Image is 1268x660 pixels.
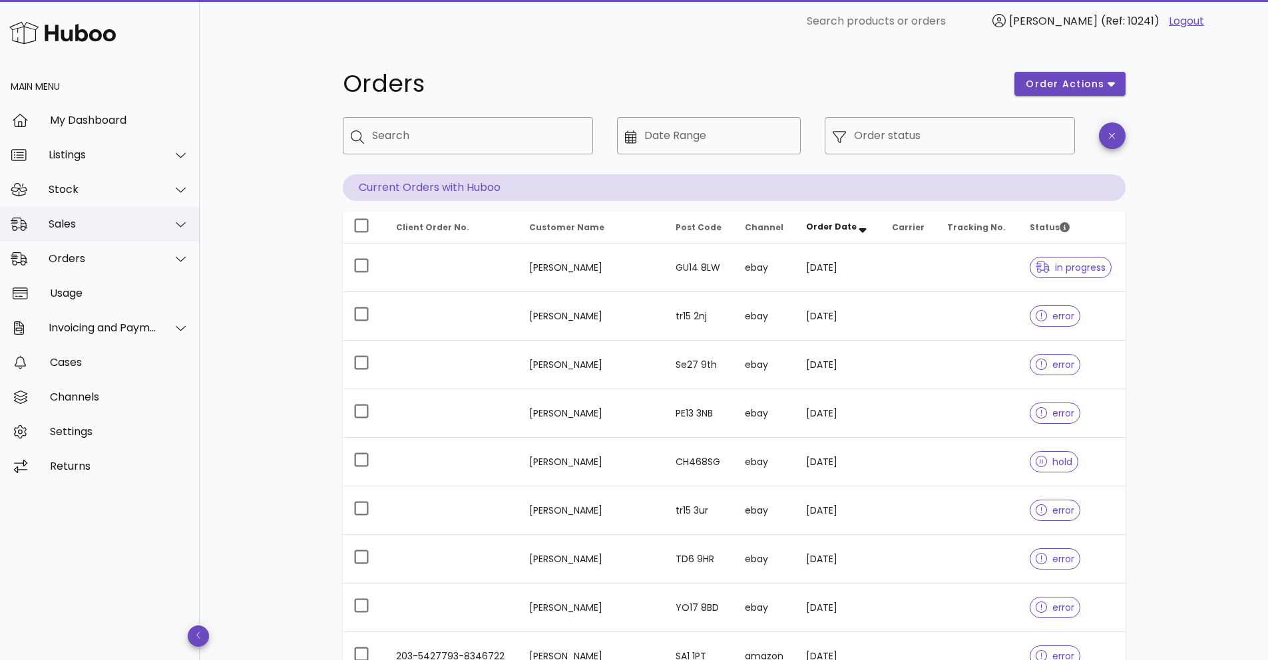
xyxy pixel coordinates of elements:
td: tr15 2nj [665,292,734,341]
td: ebay [734,244,795,292]
span: error [1036,603,1075,612]
td: [PERSON_NAME] [519,438,666,486]
span: Channel [745,222,783,233]
h1: Orders [343,72,999,96]
td: ebay [734,389,795,438]
div: Usage [50,287,189,299]
td: [DATE] [795,438,881,486]
td: [DATE] [795,389,881,438]
span: Carrier [892,222,925,233]
div: Invoicing and Payments [49,321,157,334]
span: Tracking No. [947,222,1006,233]
td: [DATE] [795,583,881,632]
span: hold [1036,457,1073,466]
div: My Dashboard [50,114,189,126]
td: [PERSON_NAME] [519,535,666,583]
td: GU14 8LW [665,244,734,292]
td: ebay [734,292,795,341]
th: Carrier [881,212,937,244]
div: Channels [50,391,189,403]
td: [DATE] [795,341,881,389]
td: CH468SG [665,438,734,486]
td: [PERSON_NAME] [519,341,666,389]
p: Current Orders with Huboo [343,174,1126,201]
td: [PERSON_NAME] [519,292,666,341]
th: Status [1019,212,1126,244]
span: Customer Name [529,222,604,233]
td: TD6 9HR [665,535,734,583]
td: YO17 8BD [665,583,734,632]
th: Customer Name [519,212,666,244]
td: PE13 3NB [665,389,734,438]
td: [PERSON_NAME] [519,486,666,535]
td: [PERSON_NAME] [519,389,666,438]
td: ebay [734,583,795,632]
div: Stock [49,183,157,196]
th: Tracking No. [937,212,1018,244]
td: [DATE] [795,292,881,341]
span: error [1036,506,1075,515]
span: error [1036,554,1075,564]
td: Se27 9th [665,341,734,389]
div: Cases [50,356,189,369]
span: [PERSON_NAME] [1009,13,1098,29]
td: ebay [734,438,795,486]
td: [DATE] [795,486,881,535]
span: Status [1030,222,1070,233]
span: Order Date [806,221,857,232]
span: error [1036,311,1075,321]
span: Client Order No. [396,222,469,233]
a: Logout [1169,13,1204,29]
div: Orders [49,252,157,265]
td: [PERSON_NAME] [519,244,666,292]
div: Listings [49,148,157,161]
td: ebay [734,535,795,583]
td: tr15 3ur [665,486,734,535]
th: Channel [734,212,795,244]
img: Huboo Logo [9,19,116,47]
th: Post Code [665,212,734,244]
span: Post Code [676,222,722,233]
td: ebay [734,341,795,389]
span: (Ref: 10241) [1101,13,1160,29]
th: Order Date: Sorted descending. Activate to remove sorting. [795,212,881,244]
span: in progress [1036,263,1106,272]
div: Sales [49,218,157,230]
span: error [1036,409,1075,418]
button: order actions [1014,72,1125,96]
span: error [1036,360,1075,369]
td: ebay [734,486,795,535]
td: [DATE] [795,535,881,583]
div: Settings [50,425,189,438]
div: Returns [50,460,189,472]
td: [DATE] [795,244,881,292]
th: Client Order No. [385,212,519,244]
span: order actions [1025,77,1105,91]
td: [PERSON_NAME] [519,583,666,632]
